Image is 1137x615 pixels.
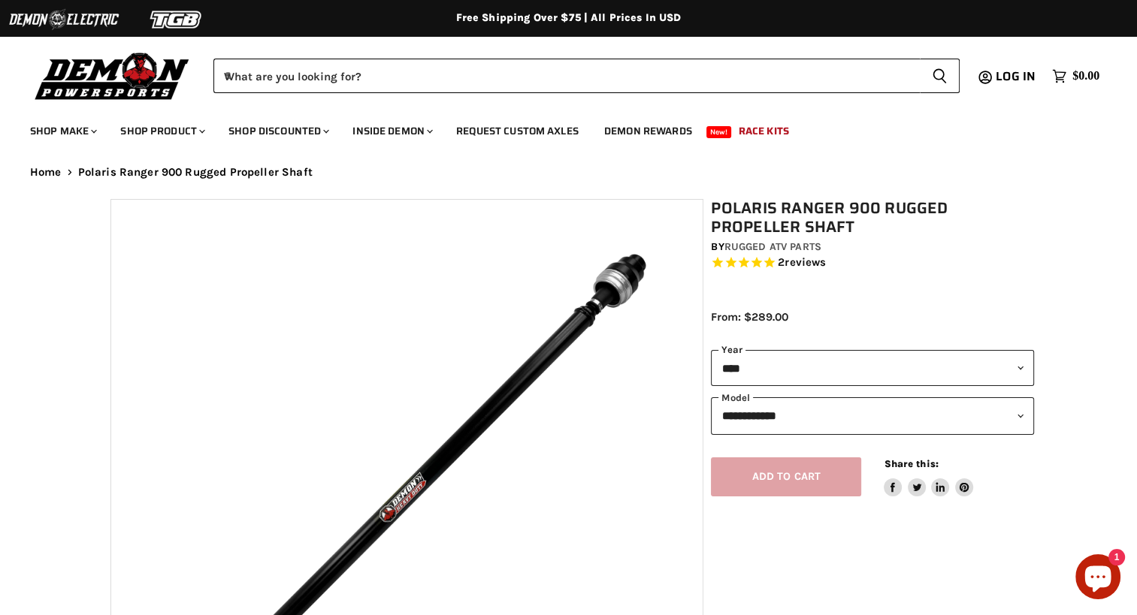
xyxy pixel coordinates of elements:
[920,59,960,93] button: Search
[30,166,62,179] a: Home
[19,116,106,146] a: Shop Make
[109,116,214,146] a: Shop Product
[884,457,973,497] aside: Share this:
[120,5,233,34] img: TGB Logo 2
[19,110,1096,146] ul: Main menu
[711,350,1034,387] select: year
[1045,65,1107,87] a: $0.00
[213,59,960,93] form: Product
[711,310,788,324] span: From: $289.00
[30,49,195,102] img: Demon Powersports
[711,239,1034,255] div: by
[8,5,120,34] img: Demon Electric Logo 2
[785,256,826,270] span: reviews
[724,240,821,253] a: Rugged ATV Parts
[1071,554,1125,603] inbox-online-store-chat: Shopify online store chat
[706,126,732,138] span: New!
[996,67,1036,86] span: Log in
[989,70,1045,83] a: Log in
[727,116,800,146] a: Race Kits
[778,256,826,270] span: 2 reviews
[445,116,590,146] a: Request Custom Axles
[593,116,703,146] a: Demon Rewards
[341,116,442,146] a: Inside Demon
[213,59,920,93] input: When autocomplete results are available use up and down arrows to review and enter to select
[78,166,313,179] span: Polaris Ranger 900 Rugged Propeller Shaft
[1072,69,1099,83] span: $0.00
[711,255,1034,271] span: Rated 5.0 out of 5 stars 2 reviews
[711,199,1034,237] h1: Polaris Ranger 900 Rugged Propeller Shaft
[217,116,338,146] a: Shop Discounted
[884,458,938,469] span: Share this:
[711,397,1034,434] select: modal-name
